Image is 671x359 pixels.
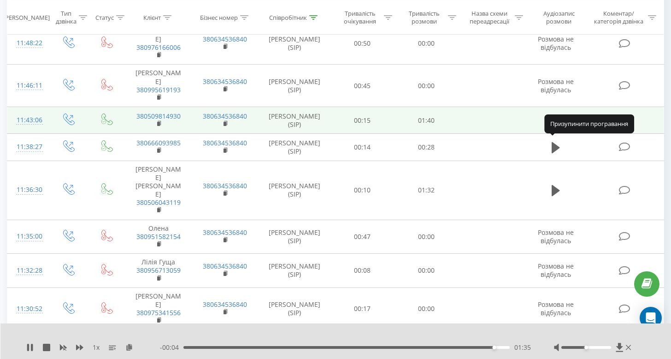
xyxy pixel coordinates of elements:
div: 11:30:52 [17,300,39,318]
div: 11:46:11 [17,77,39,95]
td: [PERSON_NAME] [PERSON_NAME] [125,161,192,220]
div: Тривалість очікування [339,10,382,25]
td: [PERSON_NAME] (SIP) [259,161,330,220]
div: Тривалість розмови [403,10,446,25]
span: - 00:04 [160,343,183,352]
td: [PERSON_NAME] (SIP) [259,65,330,107]
div: Співробітник [269,13,307,21]
span: 1 x [93,343,100,352]
a: 380506043119 [136,198,181,207]
td: [PERSON_NAME] (SIP) [259,22,330,65]
div: 11:38:27 [17,138,39,156]
td: [PERSON_NAME] (SIP) [259,107,330,134]
td: 00:00 [394,287,459,330]
div: Accessibility label [584,346,588,349]
td: 00:00 [394,65,459,107]
a: 380634536840 [203,77,247,86]
td: 00:17 [330,287,394,330]
a: 380509814930 [136,112,181,120]
div: 11:43:06 [17,111,39,129]
div: Статус [95,13,114,21]
div: Аудіозапис розмови [534,10,585,25]
span: Розмова не відбулась [538,300,574,317]
td: 00:00 [394,22,459,65]
td: 00:00 [394,254,459,288]
td: Лілія Гущa [125,254,192,288]
a: 380956713059 [136,266,181,275]
span: Розмова не відбулась [538,77,574,94]
a: 380666093985 [136,138,181,147]
div: 11:35:00 [17,227,39,245]
div: Бізнес номер [200,13,238,21]
a: 380634536840 [203,138,247,147]
td: [PERSON_NAME] [125,287,192,330]
a: 380975341556 [136,308,181,317]
td: [PERSON_NAME] (SIP) [259,287,330,330]
div: 11:48:22 [17,34,39,52]
td: [PERSON_NAME] (SIP) [259,220,330,254]
a: 380951582154 [136,232,181,241]
td: [PERSON_NAME] [125,65,192,107]
div: Тип дзвінка [56,10,77,25]
a: 380995619193 [136,85,181,94]
td: 00:45 [330,65,394,107]
td: Олена [125,220,192,254]
td: [PERSON_NAME] (SIP) [259,134,330,161]
div: Open Intercom Messenger [640,307,662,329]
span: Розмова не відбулась [538,35,574,52]
a: 380634536840 [203,112,247,120]
span: 01:35 [514,343,531,352]
a: 380634536840 [203,262,247,270]
td: 00:28 [394,134,459,161]
div: Призупинити програвання [544,114,634,133]
div: Клієнт [143,13,161,21]
div: Коментар/категорія дзвінка [592,10,646,25]
a: 380634536840 [203,300,247,309]
td: 00:14 [330,134,394,161]
td: 01:40 [394,107,459,134]
td: 00:47 [330,220,394,254]
div: 11:36:30 [17,181,39,199]
div: Accessibility label [493,346,496,349]
span: Розмова не відбулась [538,228,574,245]
td: [PERSON_NAME] [125,22,192,65]
a: 380634536840 [203,228,247,237]
td: 00:00 [394,220,459,254]
div: [PERSON_NAME] [3,13,50,21]
div: Назва схеми переадресації [467,10,512,25]
div: 11:32:28 [17,262,39,280]
td: 00:15 [330,107,394,134]
a: 380634536840 [203,35,247,43]
a: 380634536840 [203,181,247,190]
td: 01:32 [394,161,459,220]
td: 00:50 [330,22,394,65]
td: [PERSON_NAME] (SIP) [259,254,330,288]
td: 00:10 [330,161,394,220]
a: 380976166006 [136,43,181,52]
span: Розмова не відбулась [538,262,574,279]
td: 00:08 [330,254,394,288]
